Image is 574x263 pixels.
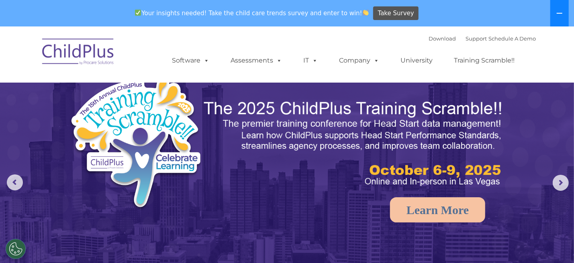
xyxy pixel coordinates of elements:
img: ✅ [135,10,141,16]
button: Cookies Settings [6,239,26,259]
span: Phone number [112,86,146,92]
span: Your insights needed! Take the child care trends survey and enter to win! [132,5,372,21]
a: Schedule A Demo [489,35,536,42]
a: Download [429,35,456,42]
a: IT [296,53,326,69]
a: University [393,53,441,69]
a: Assessments [223,53,290,69]
a: Company [331,53,388,69]
a: Support [466,35,487,42]
a: Learn More [390,197,485,223]
span: Last name [112,53,136,59]
img: 👏 [363,10,369,16]
a: Software [164,53,218,69]
img: ChildPlus by Procare Solutions [38,33,118,73]
a: Take Survey [373,6,419,20]
font: | [429,35,536,42]
span: Take Survey [378,6,414,20]
a: Training Scramble!! [446,53,523,69]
